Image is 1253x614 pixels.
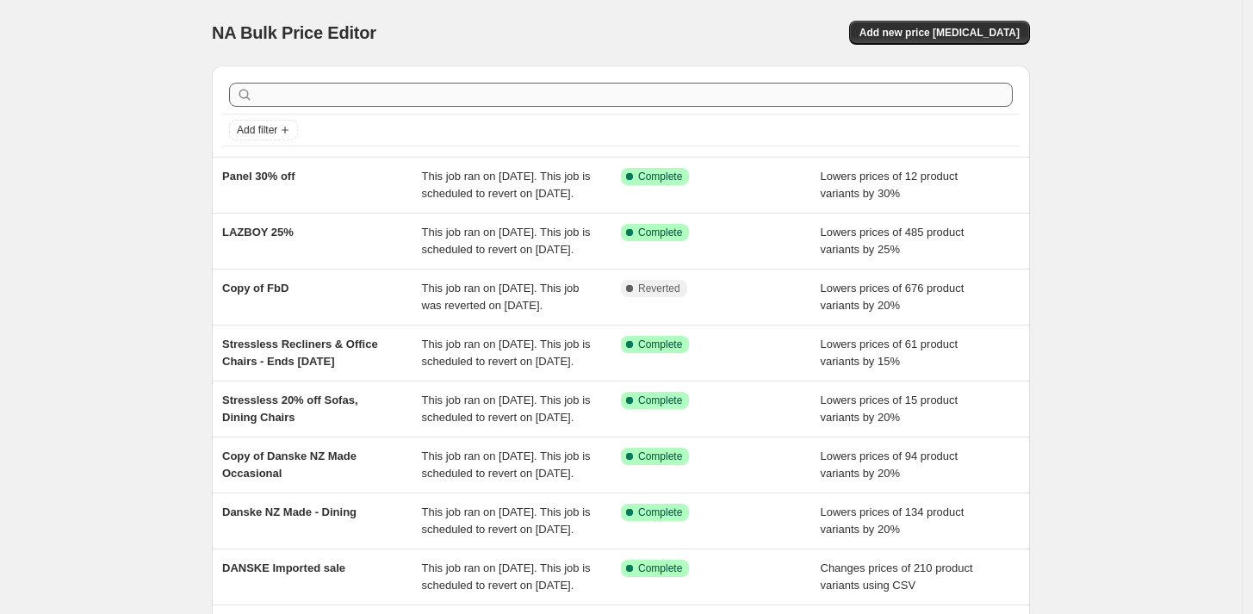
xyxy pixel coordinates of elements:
[422,561,591,592] span: This job ran on [DATE]. This job is scheduled to revert on [DATE].
[638,170,682,183] span: Complete
[422,170,591,200] span: This job ran on [DATE]. This job is scheduled to revert on [DATE].
[422,338,591,368] span: This job ran on [DATE]. This job is scheduled to revert on [DATE].
[222,561,345,574] span: DANSKE Imported sale
[821,282,965,312] span: Lowers prices of 676 product variants by 20%
[222,170,295,183] span: Panel 30% off
[638,282,680,295] span: Reverted
[212,23,376,42] span: NA Bulk Price Editor
[821,394,958,424] span: Lowers prices of 15 product variants by 20%
[821,561,973,592] span: Changes prices of 210 product variants using CSV
[821,170,958,200] span: Lowers prices of 12 product variants by 30%
[849,21,1030,45] button: Add new price [MEDICAL_DATA]
[237,123,277,137] span: Add filter
[422,505,591,536] span: This job ran on [DATE]. This job is scheduled to revert on [DATE].
[638,338,682,351] span: Complete
[222,450,357,480] span: Copy of Danske NZ Made Occasional
[638,450,682,463] span: Complete
[859,26,1020,40] span: Add new price [MEDICAL_DATA]
[638,505,682,519] span: Complete
[222,226,294,239] span: LAZBOY 25%
[229,120,298,140] button: Add filter
[821,450,958,480] span: Lowers prices of 94 product variants by 20%
[821,338,958,368] span: Lowers prices of 61 product variants by 15%
[422,226,591,256] span: This job ran on [DATE]. This job is scheduled to revert on [DATE].
[222,394,358,424] span: Stressless 20% off Sofas, Dining Chairs
[638,561,682,575] span: Complete
[422,394,591,424] span: This job ran on [DATE]. This job is scheduled to revert on [DATE].
[821,505,965,536] span: Lowers prices of 134 product variants by 20%
[222,505,357,518] span: Danske NZ Made - Dining
[222,282,288,295] span: Copy of FbD
[638,394,682,407] span: Complete
[638,226,682,239] span: Complete
[222,338,378,368] span: Stressless Recliners & Office Chairs - Ends [DATE]
[422,450,591,480] span: This job ran on [DATE]. This job is scheduled to revert on [DATE].
[821,226,965,256] span: Lowers prices of 485 product variants by 25%
[422,282,580,312] span: This job ran on [DATE]. This job was reverted on [DATE].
